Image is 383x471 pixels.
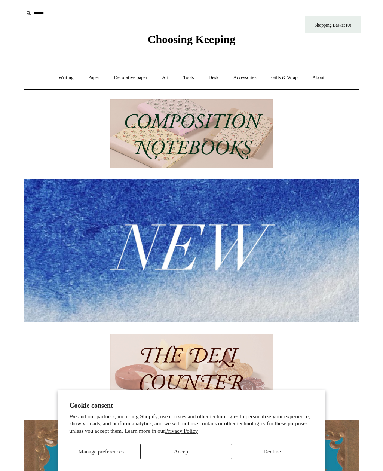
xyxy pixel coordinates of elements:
[70,413,314,435] p: We and our partners, including Shopify, use cookies and other technologies to personalize your ex...
[82,68,106,88] a: Paper
[70,444,133,459] button: Manage preferences
[202,68,226,88] a: Desk
[231,444,314,459] button: Decline
[264,68,304,88] a: Gifts & Wrap
[24,179,359,322] img: New.jpg__PID:f73bdf93-380a-4a35-bcfe-7823039498e1
[148,39,235,44] a: Choosing Keeping
[52,68,80,88] a: Writing
[155,68,175,88] a: Art
[306,68,331,88] a: About
[140,444,223,459] button: Accept
[177,68,201,88] a: Tools
[79,449,124,455] span: Manage preferences
[305,16,361,33] a: Shopping Basket (0)
[70,402,314,410] h2: Cookie consent
[107,68,154,88] a: Decorative paper
[148,33,235,45] span: Choosing Keeping
[110,99,273,168] img: 202302 Composition ledgers.jpg__PID:69722ee6-fa44-49dd-a067-31375e5d54ec
[110,334,273,403] img: The Deli Counter
[227,68,263,88] a: Accessories
[165,428,198,434] a: Privacy Policy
